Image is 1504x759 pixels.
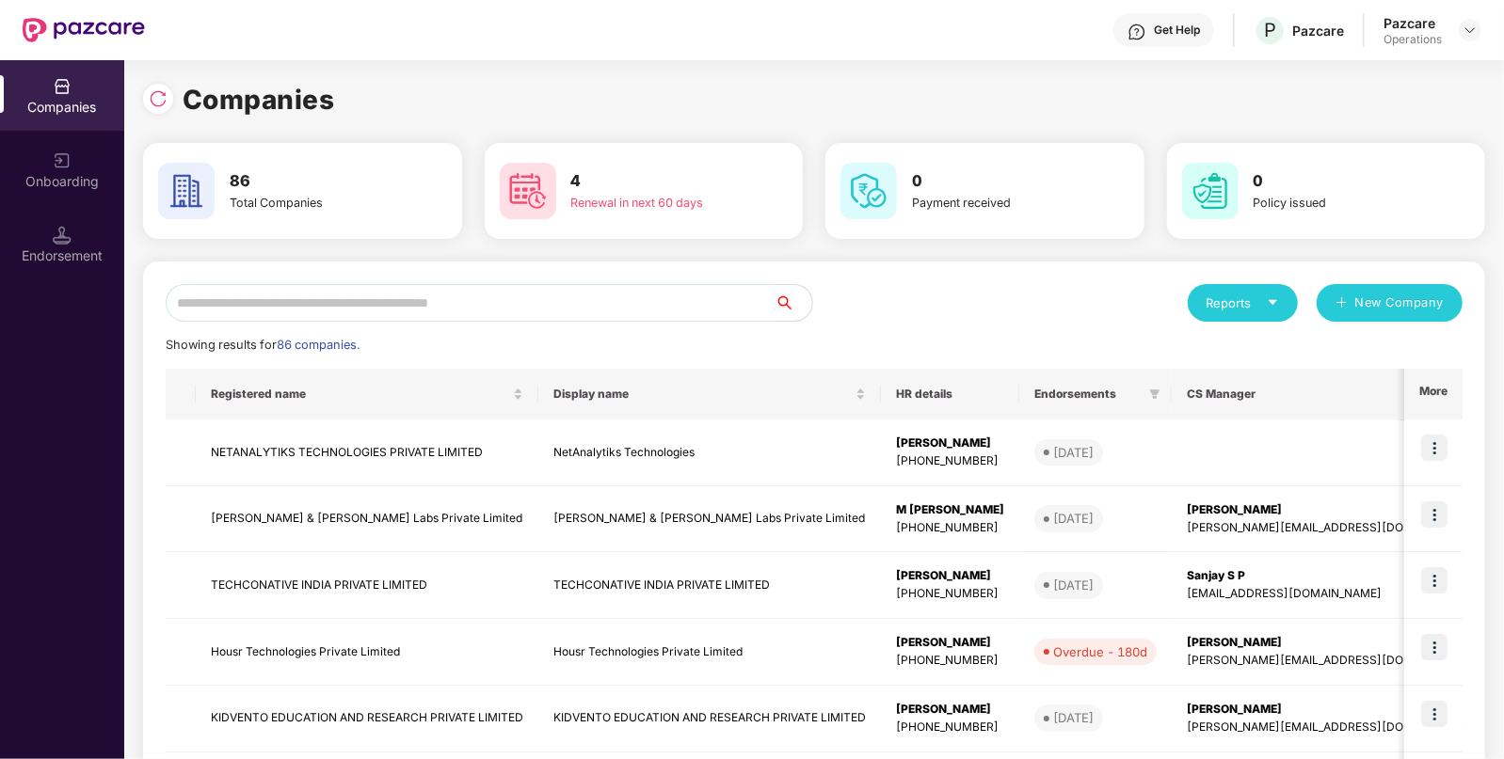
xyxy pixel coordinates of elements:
img: icon [1421,701,1448,727]
button: search [774,284,813,322]
div: Total Companies [230,194,392,213]
div: [PHONE_NUMBER] [896,585,1004,603]
td: Housr Technologies Private Limited [538,619,881,686]
img: New Pazcare Logo [23,18,145,42]
span: Display name [553,387,852,402]
img: icon [1421,567,1448,593]
div: [PERSON_NAME] [1187,634,1475,652]
h3: 0 [1254,169,1416,194]
th: HR details [881,369,1019,419]
img: svg+xml;base64,PHN2ZyB4bWxucz0iaHR0cDovL3d3dy53My5vcmcvMjAwMC9zdmciIHdpZHRoPSI2MCIgaGVpZ2h0PSI2MC... [840,163,897,219]
td: TECHCONATIVE INDIA PRIVATE LIMITED [196,552,538,619]
span: P [1264,19,1276,41]
th: Display name [538,369,881,419]
img: svg+xml;base64,PHN2ZyB3aWR0aD0iMjAiIGhlaWdodD0iMjAiIHZpZXdCb3g9IjAgMCAyMCAyMCIgZmlsbD0ibm9uZSIgeG... [53,151,72,170]
img: svg+xml;base64,PHN2ZyB4bWxucz0iaHR0cDovL3d3dy53My5vcmcvMjAwMC9zdmciIHdpZHRoPSI2MCIgaGVpZ2h0PSI2MC... [500,163,556,219]
span: Showing results for [166,338,360,352]
div: [PHONE_NUMBER] [896,719,1004,736]
div: [PHONE_NUMBER] [896,652,1004,670]
td: TECHCONATIVE INDIA PRIVATE LIMITED [538,552,881,619]
div: [PERSON_NAME] [896,567,1004,585]
div: Overdue - 180d [1053,642,1147,661]
span: filter [1145,383,1164,405]
span: Registered name [211,387,509,402]
div: [EMAIL_ADDRESS][DOMAIN_NAME] [1187,585,1475,603]
div: [DATE] [1053,509,1094,528]
div: Policy issued [1254,194,1416,213]
div: Operations [1384,32,1442,47]
td: [PERSON_NAME] & [PERSON_NAME] Labs Private Limited [196,486,538,553]
div: [PERSON_NAME][EMAIL_ADDRESS][DOMAIN_NAME] [1187,519,1475,537]
div: Pazcare [1384,14,1442,32]
span: Endorsements [1034,387,1142,402]
h3: 86 [230,169,392,194]
img: svg+xml;base64,PHN2ZyBpZD0iRHJvcGRvd24tMzJ4MzIiIHhtbG5zPSJodHRwOi8vd3d3LnczLm9yZy8yMDAwL3N2ZyIgd2... [1463,23,1478,38]
div: [PERSON_NAME] [1187,501,1475,519]
h1: Companies [183,79,335,120]
div: Pazcare [1292,22,1344,40]
td: NETANALYTIKS TECHNOLOGIES PRIVATE LIMITED [196,419,538,486]
div: [PERSON_NAME] [896,435,1004,452]
span: plus [1336,296,1348,311]
span: filter [1149,388,1160,400]
th: Registered name [196,369,538,419]
td: Housr Technologies Private Limited [196,619,538,686]
div: [DATE] [1053,443,1094,462]
td: [PERSON_NAME] & [PERSON_NAME] Labs Private Limited [538,486,881,553]
span: New Company [1355,293,1445,312]
div: M [PERSON_NAME] [896,501,1004,519]
div: Get Help [1154,23,1200,38]
img: svg+xml;base64,PHN2ZyBpZD0iSGVscC0zMngzMiIgeG1sbnM9Imh0dHA6Ly93d3cudzMub3JnLzIwMDAvc3ZnIiB3aWR0aD... [1128,23,1146,41]
img: icon [1421,634,1448,660]
div: Renewal in next 60 days [571,194,733,213]
td: NetAnalytiks Technologies [538,419,881,486]
img: svg+xml;base64,PHN2ZyB3aWR0aD0iMTQuNSIgaGVpZ2h0PSIxNC41IiB2aWV3Qm94PSIwIDAgMTYgMTYiIGZpbGw9Im5vbm... [53,226,72,245]
h3: 0 [912,169,1074,194]
img: icon [1421,435,1448,461]
h3: 4 [571,169,733,194]
img: svg+xml;base64,PHN2ZyBpZD0iUmVsb2FkLTMyeDMyIiB4bWxucz0iaHR0cDovL3d3dy53My5vcmcvMjAwMC9zdmciIHdpZH... [149,89,168,108]
span: caret-down [1267,296,1279,308]
td: KIDVENTO EDUCATION AND RESEARCH PRIVATE LIMITED [538,686,881,752]
div: [PERSON_NAME] [1187,701,1475,719]
div: [PERSON_NAME][EMAIL_ADDRESS][DOMAIN_NAME] [1187,652,1475,670]
img: icon [1421,501,1448,528]
div: Sanjay S P [1187,567,1475,585]
div: [PERSON_NAME] [896,701,1004,719]
button: plusNew Company [1317,284,1463,322]
div: [PERSON_NAME][EMAIL_ADDRESS][DOMAIN_NAME] [1187,719,1475,736]
img: svg+xml;base64,PHN2ZyB4bWxucz0iaHR0cDovL3d3dy53My5vcmcvMjAwMC9zdmciIHdpZHRoPSI2MCIgaGVpZ2h0PSI2MC... [158,163,215,219]
div: [PHONE_NUMBER] [896,519,1004,537]
td: KIDVENTO EDUCATION AND RESEARCH PRIVATE LIMITED [196,686,538,752]
div: [PHONE_NUMBER] [896,452,1004,470]
div: [DATE] [1053,708,1094,727]
img: svg+xml;base64,PHN2ZyB4bWxucz0iaHR0cDovL3d3dy53My5vcmcvMjAwMC9zdmciIHdpZHRoPSI2MCIgaGVpZ2h0PSI2MC... [1182,163,1239,219]
div: [DATE] [1053,576,1094,594]
div: Payment received [912,194,1074,213]
img: svg+xml;base64,PHN2ZyBpZD0iQ29tcGFuaWVzIiB4bWxucz0iaHR0cDovL3d3dy53My5vcmcvMjAwMC9zdmciIHdpZHRoPS... [53,77,72,96]
span: 86 companies. [277,338,360,352]
th: More [1404,369,1463,419]
span: search [774,295,812,310]
span: CS Manager [1187,387,1460,402]
div: Reports [1207,293,1279,312]
div: [PERSON_NAME] [896,634,1004,652]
